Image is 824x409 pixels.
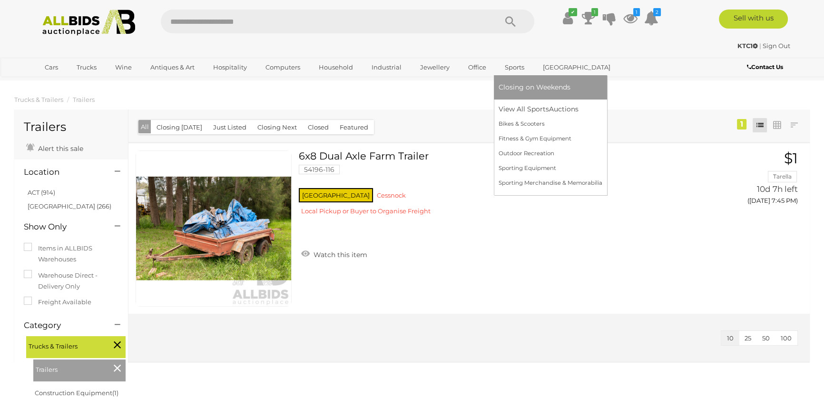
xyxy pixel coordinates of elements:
[28,189,55,196] a: ACT (914)
[24,168,100,177] h4: Location
[39,60,64,75] a: Cars
[24,120,118,134] h1: Trailers
[313,60,359,75] a: Household
[259,60,306,75] a: Computers
[14,96,63,103] a: Trucks & Trailers
[759,42,761,50] span: |
[36,144,83,153] span: Alert this sale
[739,331,757,346] button: 25
[644,10,658,27] a: 2
[144,60,201,75] a: Antiques & Art
[763,42,790,50] a: Sign Out
[737,42,759,50] a: KTC1
[299,247,370,261] a: Watch this item
[138,120,151,134] button: All
[591,8,598,16] i: 1
[745,334,751,342] span: 25
[24,297,91,308] label: Freight Available
[623,10,638,27] a: 1
[499,60,530,75] a: Sports
[302,120,334,135] button: Closed
[727,334,734,342] span: 10
[737,119,746,130] div: 1
[252,120,303,135] button: Closing Next
[36,362,107,375] span: Trailers
[207,60,253,75] a: Hospitality
[747,62,785,72] a: Contact Us
[73,96,95,103] a: Trailers
[721,331,739,346] button: 10
[784,150,798,167] span: $1
[633,8,640,16] i: 1
[537,60,617,75] a: [GEOGRAPHIC_DATA]
[719,10,788,29] a: Sell with us
[560,10,575,27] a: ✔
[28,202,111,210] a: [GEOGRAPHIC_DATA] (266)
[24,222,100,231] h4: Show Only
[112,389,118,397] span: (1)
[151,120,208,135] button: Closing [DATE]
[207,120,252,135] button: Just Listed
[581,10,596,27] a: 1
[487,10,534,33] button: Search
[311,250,367,259] span: Watch this item
[24,140,86,155] a: Alert this sale
[24,270,118,292] label: Warehouse Direct - Delivery Only
[703,150,800,210] a: $1 Tarella 10d 7h left ([DATE] 7:45 PM)
[24,243,118,265] label: Items in ALLBIDS Warehouses
[569,8,577,16] i: ✔
[306,150,689,223] a: 6x8 Dual Axle Farm Trailer 54196-116 [GEOGRAPHIC_DATA] Cessnock Local Pickup or Buyer to Organise...
[756,331,775,346] button: 50
[462,60,492,75] a: Office
[414,60,456,75] a: Jewellery
[762,334,770,342] span: 50
[747,63,783,70] b: Contact Us
[775,331,797,346] button: 100
[37,10,140,36] img: Allbids.com.au
[70,60,103,75] a: Trucks
[781,334,792,342] span: 100
[334,120,374,135] button: Featured
[29,339,100,352] span: Trucks & Trailers
[653,8,661,16] i: 2
[24,321,100,330] h4: Category
[737,42,758,50] strong: KTC1
[35,389,118,397] a: Construction Equipment(1)
[365,60,408,75] a: Industrial
[109,60,138,75] a: Wine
